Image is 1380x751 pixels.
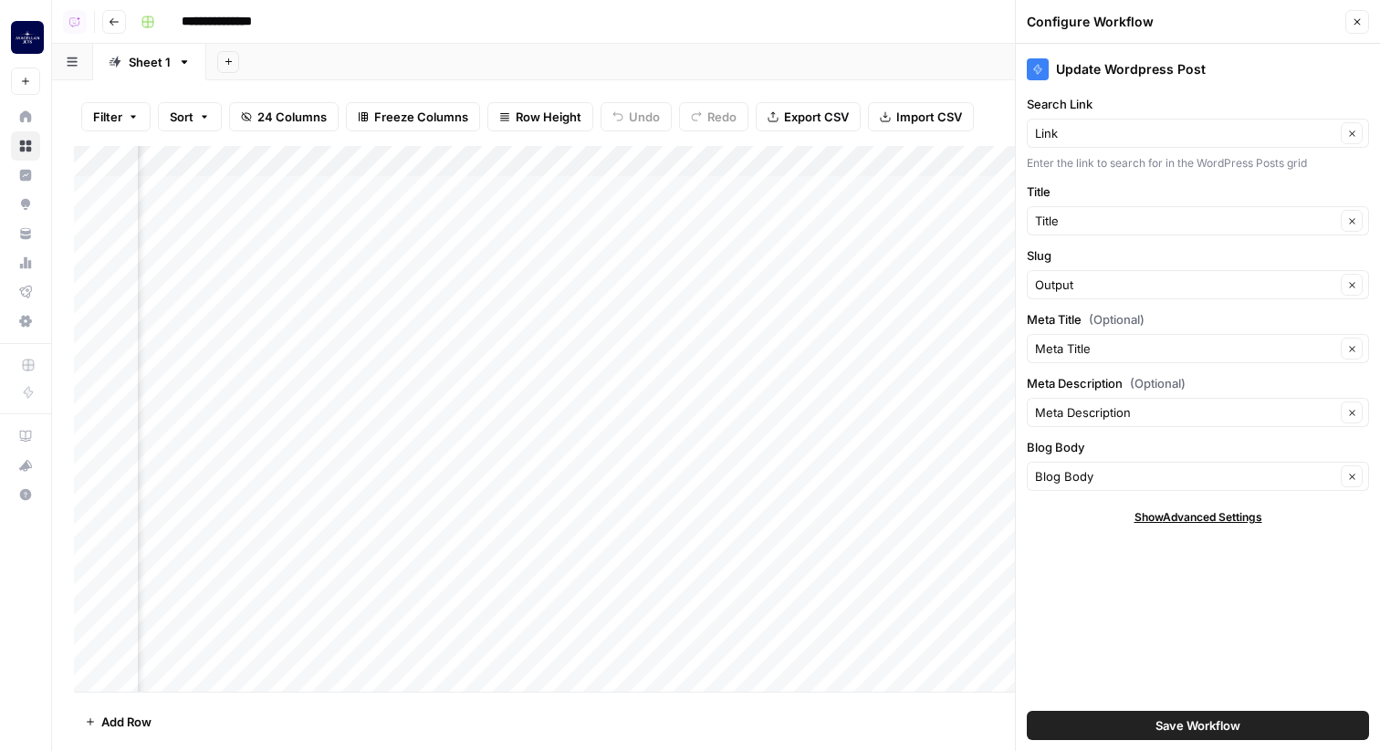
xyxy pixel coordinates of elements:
input: Meta Title [1035,339,1335,358]
button: Undo [601,102,672,131]
a: Your Data [11,219,40,248]
button: Redo [679,102,748,131]
span: Show Advanced Settings [1134,509,1262,526]
button: Filter [81,102,151,131]
span: Export CSV [784,108,849,126]
span: Save Workflow [1155,716,1240,735]
a: Browse [11,131,40,161]
span: Filter [93,108,122,126]
button: Sort [158,102,222,131]
input: Output [1035,276,1335,294]
input: Title [1035,212,1335,230]
span: Add Row [101,713,152,731]
a: Sheet 1 [93,44,206,80]
span: Freeze Columns [374,108,468,126]
span: Sort [170,108,193,126]
div: Enter the link to search for in the WordPress Posts grid [1027,155,1369,172]
button: Freeze Columns [346,102,480,131]
a: Opportunities [11,190,40,219]
span: Redo [707,108,737,126]
div: What's new? [12,452,39,479]
label: Search Link [1027,95,1369,113]
input: Meta Description [1035,403,1335,422]
button: Import CSV [868,102,974,131]
button: What's new? [11,451,40,480]
input: Blog Body [1035,467,1335,485]
span: 24 Columns [257,108,327,126]
span: (Optional) [1130,374,1186,392]
div: Update Wordpress Post [1027,58,1369,80]
div: Sheet 1 [129,53,171,71]
span: Row Height [516,108,581,126]
label: Slug [1027,246,1369,265]
button: Row Height [487,102,593,131]
span: Undo [629,108,660,126]
label: Blog Body [1027,438,1369,456]
span: (Optional) [1089,310,1145,329]
label: Title [1027,183,1369,201]
button: Add Row [74,707,162,736]
label: Meta Description [1027,374,1369,392]
button: Export CSV [756,102,861,131]
button: Help + Support [11,480,40,509]
a: Insights [11,161,40,190]
label: Meta Title [1027,310,1369,329]
a: Settings [11,307,40,336]
a: Flightpath [11,277,40,307]
button: 24 Columns [229,102,339,131]
a: AirOps Academy [11,422,40,451]
a: Home [11,102,40,131]
button: Workspace: Magellan Jets [11,15,40,60]
a: Usage [11,248,40,277]
input: Link [1035,124,1335,142]
button: Save Workflow [1027,711,1369,740]
span: Import CSV [896,108,962,126]
img: Magellan Jets Logo [11,21,44,54]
